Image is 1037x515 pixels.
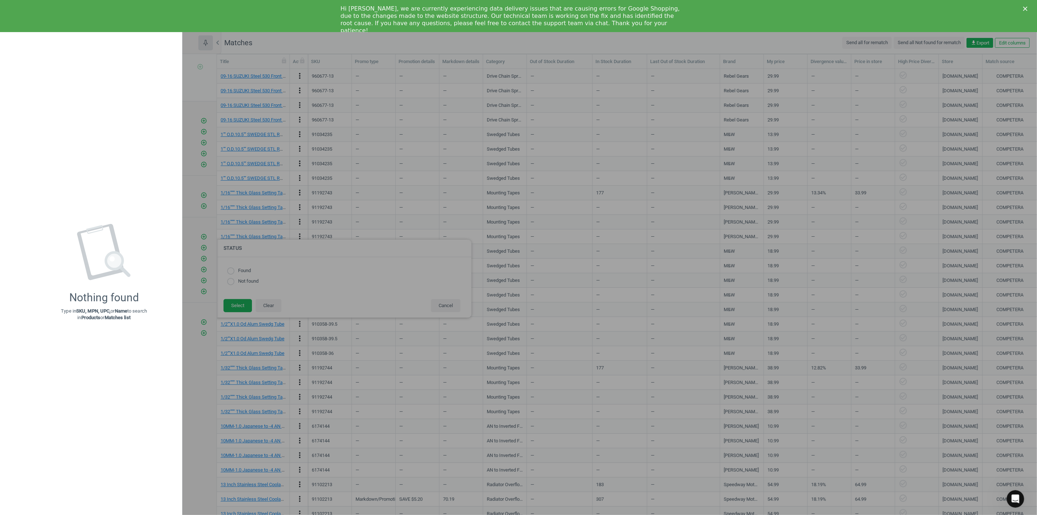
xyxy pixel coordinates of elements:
div: Nothing found [69,291,139,304]
iframe: Intercom live chat [1007,490,1024,508]
strong: Products [81,315,101,320]
div: Close [1023,7,1030,11]
strong: Name [115,308,127,314]
strong: SKU, MPN, UPC, [76,308,110,314]
p: Type in or to search in or [61,308,147,321]
strong: Matches list [105,315,131,320]
div: Hi [PERSON_NAME], we are currently experiencing data delivery issues that are causing errors for ... [341,5,685,34]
